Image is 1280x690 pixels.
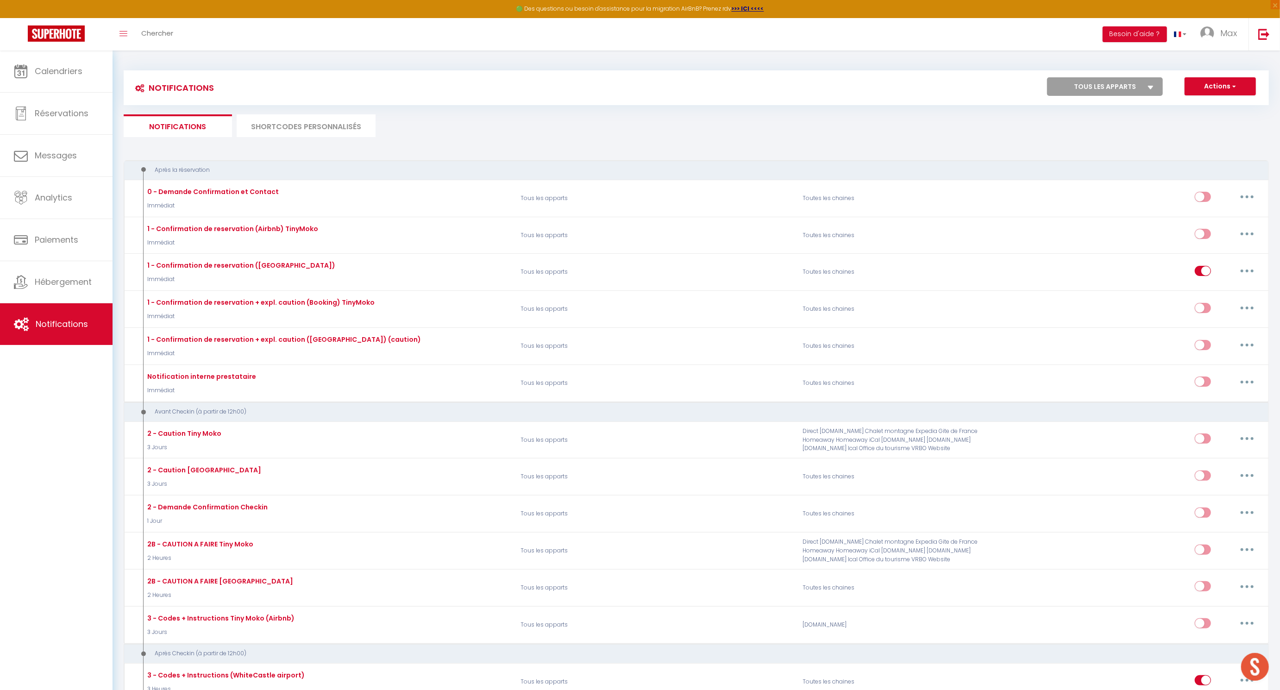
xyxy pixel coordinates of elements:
li: SHORTCODES PERSONNALISÉS [237,114,376,137]
button: Besoin d'aide ? [1103,26,1167,42]
img: ... [1200,26,1214,40]
p: Immédiat [145,349,421,358]
span: Paiements [35,234,78,245]
div: 1 - Confirmation de reservation + expl. caution ([GEOGRAPHIC_DATA]) (caution) [145,334,421,345]
p: Tous les apparts [515,259,797,286]
p: Tous les apparts [515,333,797,360]
p: 3 Jours [145,443,221,452]
p: Tous les apparts [515,574,797,601]
div: 1 - Confirmation de reservation (Airbnb) TinyMoko [145,224,318,234]
div: Avant Checkin (à partir de 12h00) [132,408,1238,416]
p: Tous les apparts [515,538,797,565]
div: Direct [DOMAIN_NAME] Chalet montagne Expedia Gite de France Homeaway Homeaway iCal [DOMAIN_NAME] ... [797,538,985,565]
span: Analytics [35,192,72,203]
div: Toutes les chaines [797,501,985,527]
p: Tous les apparts [515,427,797,453]
p: 3 Jours [145,480,261,489]
div: Toutes les chaines [797,333,985,360]
p: Tous les apparts [515,464,797,490]
div: Toutes les chaines [797,464,985,490]
span: Max [1220,27,1237,39]
a: >>> ICI <<<< [732,5,764,13]
p: 2 Heures [145,554,253,563]
div: Toutes les chaines [797,185,985,212]
div: 1 - Confirmation de reservation + expl. caution (Booking) TinyMoko [145,297,375,307]
div: [DOMAIN_NAME] [797,611,985,638]
a: ... Max [1193,18,1249,50]
div: Toutes les chaines [797,574,985,601]
img: logout [1258,28,1270,40]
p: Tous les apparts [515,501,797,527]
span: Notifications [36,318,88,330]
p: 1 Jour [145,517,268,526]
p: 3 Jours [145,628,295,637]
a: Chercher [134,18,180,50]
img: Super Booking [28,25,85,42]
span: Hébergement [35,276,92,288]
div: Après la réservation [132,166,1238,175]
li: Notifications [124,114,232,137]
div: Après Checkin (à partir de 12h00) [132,649,1238,658]
div: 2 - Caution Tiny Moko [145,428,221,439]
div: 2 - Caution [GEOGRAPHIC_DATA] [145,465,261,475]
p: Immédiat [145,386,256,395]
div: 2B - CAUTION A FAIRE [GEOGRAPHIC_DATA] [145,576,293,586]
p: Tous les apparts [515,370,797,396]
p: Immédiat [145,275,335,284]
p: Immédiat [145,312,375,321]
p: Tous les apparts [515,296,797,323]
div: 2 - Demande Confirmation Checkin [145,502,268,512]
div: Direct [DOMAIN_NAME] Chalet montagne Expedia Gite de France Homeaway Homeaway iCal [DOMAIN_NAME] ... [797,427,985,453]
div: Toutes les chaines [797,222,985,249]
span: Réservations [35,107,88,119]
span: Messages [35,150,77,161]
p: Tous les apparts [515,222,797,249]
div: 3 - Codes + Instructions (WhiteCastle airport) [145,670,305,680]
h3: Notifications [131,77,214,98]
div: Notification interne prestataire [145,371,256,382]
span: Calendriers [35,65,82,77]
p: Tous les apparts [515,611,797,638]
div: 1 - Confirmation de reservation ([GEOGRAPHIC_DATA]) [145,260,335,270]
div: 3 - Codes + Instructions Tiny Moko (Airbnb) [145,613,295,623]
div: 0 - Demande Confirmation et Contact [145,187,279,197]
p: 2 Heures [145,591,293,600]
p: Immédiat [145,201,279,210]
div: Toutes les chaines [797,370,985,396]
button: Actions [1185,77,1256,96]
div: 2B - CAUTION A FAIRE Tiny Moko [145,539,253,549]
div: Toutes les chaines [797,259,985,286]
div: Toutes les chaines [797,296,985,323]
p: Tous les apparts [515,185,797,212]
span: Chercher [141,28,173,38]
div: Ouvrir le chat [1241,653,1269,681]
p: Immédiat [145,238,318,247]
